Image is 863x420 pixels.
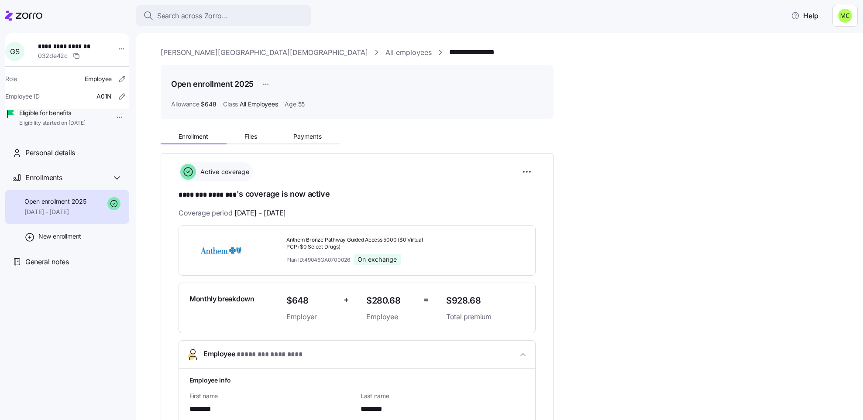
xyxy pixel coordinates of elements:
[25,172,62,183] span: Enrollments
[358,256,397,263] span: On exchange
[96,92,112,101] span: A01N
[5,92,40,101] span: Employee ID
[240,100,278,109] span: All Employees
[161,47,368,58] a: [PERSON_NAME][GEOGRAPHIC_DATA][DEMOGRAPHIC_DATA]
[179,208,286,219] span: Coverage period
[423,294,429,306] span: =
[157,10,228,21] span: Search across Zorro...
[171,100,199,109] span: Allowance
[446,311,525,322] span: Total premium
[791,10,818,21] span: Help
[286,294,337,308] span: $648
[189,240,252,260] img: Anthem
[38,232,81,241] span: New enrollment
[189,392,354,400] span: First name
[38,51,68,60] span: 032de42c
[344,294,349,306] span: +
[189,294,254,304] span: Monthly breakdown
[223,100,238,109] span: Class
[203,348,302,360] span: Employee
[179,133,208,140] span: Enrollment
[171,79,254,89] h1: Open enrollment 2025
[19,109,86,117] span: Eligible for benefits
[366,311,416,322] span: Employee
[366,294,416,308] span: $280.68
[446,294,525,308] span: $928.68
[286,311,337,322] span: Employer
[285,100,296,109] span: Age
[85,75,112,83] span: Employee
[201,100,216,109] span: $648
[24,208,86,216] span: [DATE] - [DATE]
[25,147,75,158] span: Personal details
[784,7,825,24] button: Help
[286,256,350,263] span: Plan ID: 49046GA0700026
[244,133,257,140] span: Files
[298,100,305,109] span: 55
[286,236,439,251] span: Anthem Bronze Pathway Guided Access 5000 ($0 Virtual PCP+$0 Select Drugs)
[385,47,432,58] a: All employees
[10,48,19,55] span: G S
[198,167,249,176] span: Active coverage
[5,75,17,83] span: Role
[24,197,86,206] span: Open enrollment 2025
[179,188,536,201] h1: 's coverage is now active
[136,5,311,26] button: Search across Zorro...
[838,9,852,23] img: fb6fbd1e9160ef83da3948286d18e3ea
[361,392,525,400] span: Last name
[25,256,69,267] span: General notes
[189,376,525,385] h1: Employee info
[19,120,86,127] span: Eligibility started on [DATE]
[293,133,322,140] span: Payments
[234,208,286,219] span: [DATE] - [DATE]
